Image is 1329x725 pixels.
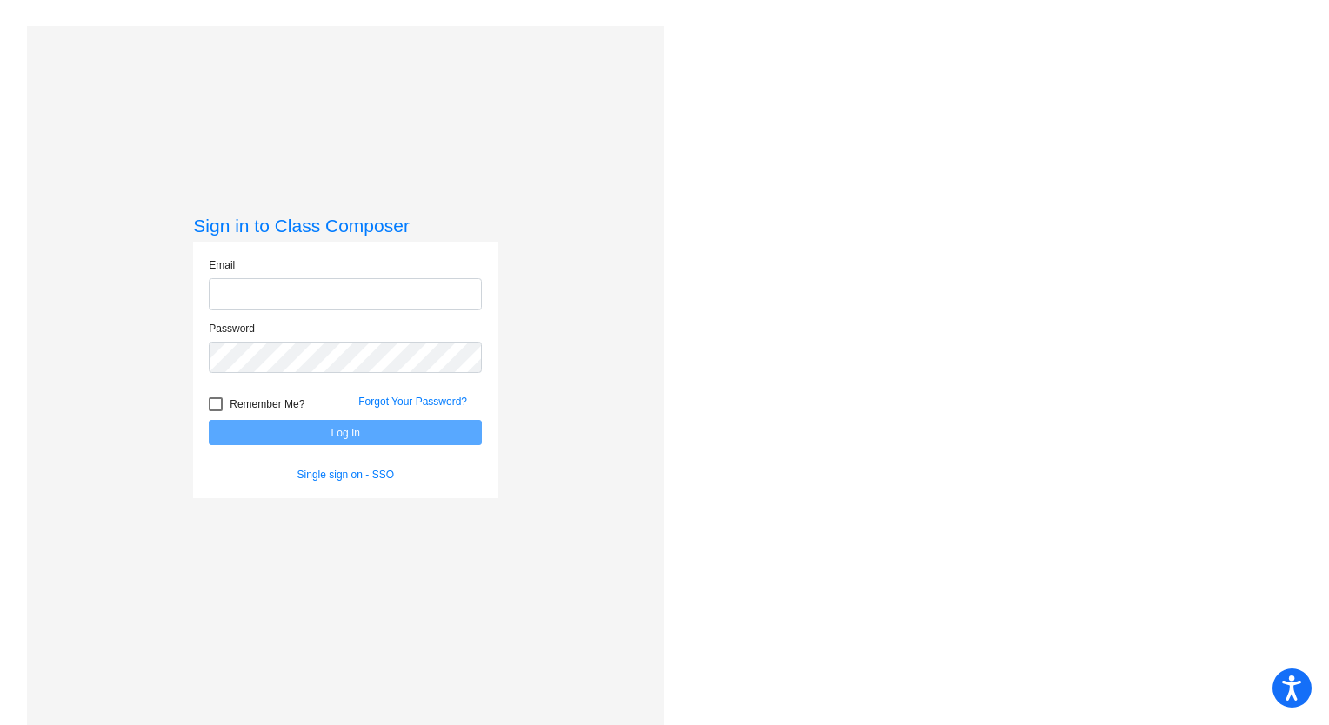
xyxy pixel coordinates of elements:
[230,394,304,415] span: Remember Me?
[297,469,394,481] a: Single sign on - SSO
[209,420,482,445] button: Log In
[193,215,498,236] h3: Sign in to Class Composer
[358,396,467,408] a: Forgot Your Password?
[209,321,255,336] label: Password
[209,257,235,273] label: Email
